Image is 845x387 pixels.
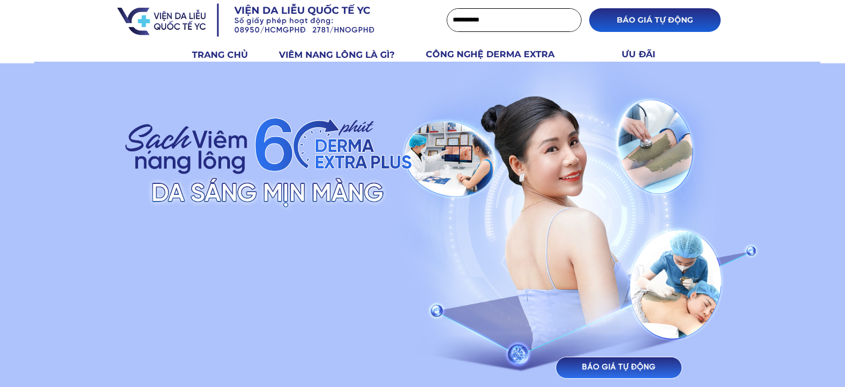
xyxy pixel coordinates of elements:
[426,47,580,75] h3: CÔNG NGHỆ DERMA EXTRA PLUS
[556,357,682,378] p: BÁO GIÁ TỰ ĐỘNG
[622,47,668,62] h3: ƯU ĐÃI
[234,4,404,18] h3: Viện da liễu quốc tế YC
[234,17,420,36] h3: Số giấy phép hoạt động: 08950/HCMGPHĐ 2781/HNOGPHĐ
[279,48,413,62] h3: VIÊM NANG LÔNG LÀ GÌ?
[589,8,721,32] p: BÁO GIÁ TỰ ĐỘNG
[192,48,266,62] h3: TRANG CHỦ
